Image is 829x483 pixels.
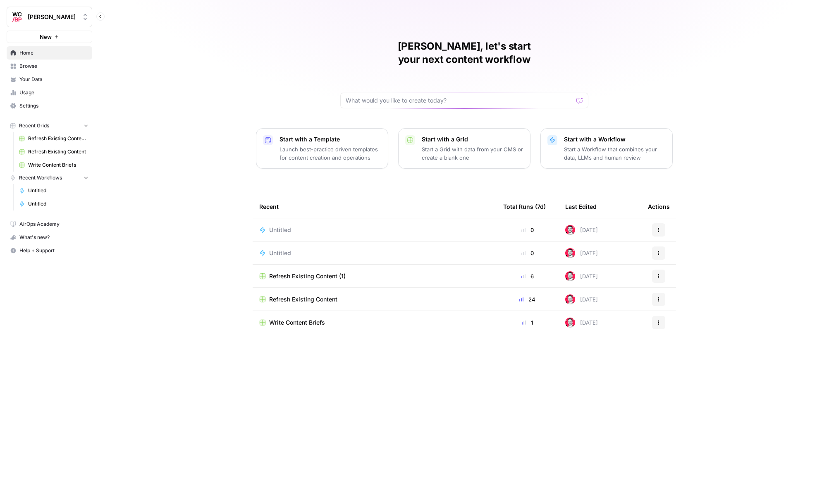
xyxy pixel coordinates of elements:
[565,271,575,281] img: w8ckedtwg9ivebvovb8e9p9crkt2
[259,272,490,280] a: Refresh Existing Content (1)
[269,295,337,304] span: Refresh Existing Content
[503,318,552,327] div: 1
[7,172,92,184] button: Recent Workflows
[503,272,552,280] div: 6
[19,174,62,182] span: Recent Workflows
[565,271,598,281] div: [DATE]
[259,295,490,304] a: Refresh Existing Content
[346,96,573,105] input: What would you like to create today?
[10,10,24,24] img: Wilson Cooke Logo
[503,249,552,257] div: 0
[19,102,88,110] span: Settings
[7,60,92,73] a: Browse
[15,184,92,197] a: Untitled
[7,7,92,27] button: Workspace: Wilson Cooke
[565,195,597,218] div: Last Edited
[259,226,490,234] a: Untitled
[565,248,598,258] div: [DATE]
[7,86,92,99] a: Usage
[280,145,381,162] p: Launch best-practice driven templates for content creation and operations
[15,145,92,158] a: Refresh Existing Content
[503,295,552,304] div: 24
[565,225,598,235] div: [DATE]
[565,318,598,328] div: [DATE]
[7,99,92,112] a: Settings
[15,158,92,172] a: Write Content Briefs
[398,128,530,169] button: Start with a GridStart a Grid with data from your CMS or create a blank one
[280,135,381,143] p: Start with a Template
[565,294,575,304] img: w8ckedtwg9ivebvovb8e9p9crkt2
[19,49,88,57] span: Home
[7,46,92,60] a: Home
[28,13,78,21] span: [PERSON_NAME]
[7,218,92,231] a: AirOps Academy
[564,145,666,162] p: Start a Workflow that combines your data, LLMs and human review
[564,135,666,143] p: Start with a Workflow
[565,225,575,235] img: w8ckedtwg9ivebvovb8e9p9crkt2
[28,148,88,155] span: Refresh Existing Content
[19,220,88,228] span: AirOps Academy
[40,33,52,41] span: New
[15,197,92,210] a: Untitled
[565,248,575,258] img: w8ckedtwg9ivebvovb8e9p9crkt2
[19,76,88,83] span: Your Data
[19,247,88,254] span: Help + Support
[7,73,92,86] a: Your Data
[28,135,88,142] span: Refresh Existing Content (1)
[269,226,291,234] span: Untitled
[422,135,523,143] p: Start with a Grid
[269,318,325,327] span: Write Content Briefs
[648,195,670,218] div: Actions
[256,128,388,169] button: Start with a TemplateLaunch best-practice driven templates for content creation and operations
[503,226,552,234] div: 0
[259,195,490,218] div: Recent
[7,231,92,244] button: What's new?
[565,318,575,328] img: w8ckedtwg9ivebvovb8e9p9crkt2
[19,122,49,129] span: Recent Grids
[540,128,673,169] button: Start with a WorkflowStart a Workflow that combines your data, LLMs and human review
[7,120,92,132] button: Recent Grids
[7,244,92,257] button: Help + Support
[28,200,88,208] span: Untitled
[19,89,88,96] span: Usage
[503,195,546,218] div: Total Runs (7d)
[340,40,588,66] h1: [PERSON_NAME], let's start your next content workflow
[269,272,346,280] span: Refresh Existing Content (1)
[259,318,490,327] a: Write Content Briefs
[19,62,88,70] span: Browse
[565,294,598,304] div: [DATE]
[259,249,490,257] a: Untitled
[28,187,88,194] span: Untitled
[28,161,88,169] span: Write Content Briefs
[7,231,92,244] div: What's new?
[422,145,523,162] p: Start a Grid with data from your CMS or create a blank one
[15,132,92,145] a: Refresh Existing Content (1)
[7,31,92,43] button: New
[269,249,291,257] span: Untitled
